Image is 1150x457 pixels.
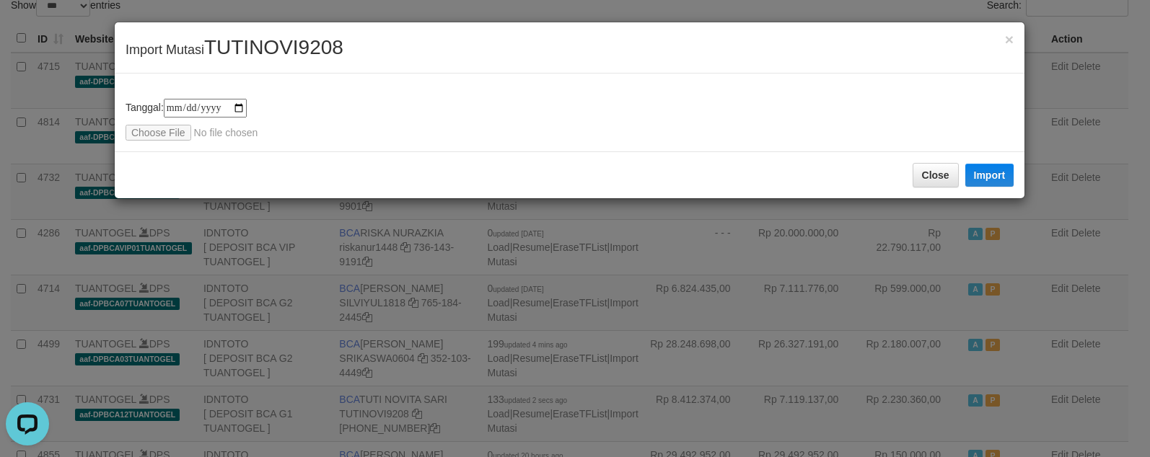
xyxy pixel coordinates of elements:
button: Close [913,163,959,187]
div: Tanggal: [126,99,1014,141]
button: Open LiveChat chat widget [6,6,49,49]
span: × [1005,31,1014,48]
span: Import Mutasi [126,43,343,57]
span: TUTINOVI9208 [204,36,343,58]
button: Close [1005,32,1014,47]
button: Import [965,164,1014,187]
